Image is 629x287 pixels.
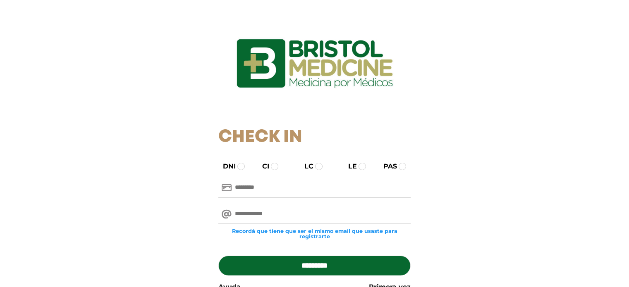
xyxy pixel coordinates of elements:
label: PAS [376,161,397,171]
img: logo_ingresarbristol.jpg [203,10,426,117]
label: LC [297,161,313,171]
label: DNI [215,161,236,171]
small: Recordá que tiene que ser el mismo email que usaste para registrarte [218,228,411,239]
h1: Check In [218,127,411,148]
label: LE [341,161,357,171]
label: CI [255,161,269,171]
